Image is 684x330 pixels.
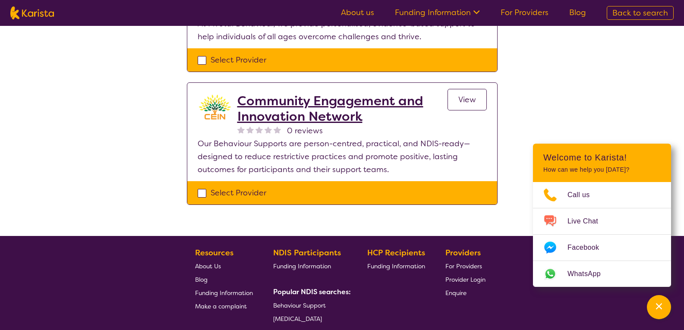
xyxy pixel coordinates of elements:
b: Resources [195,248,233,258]
span: Funding Information [273,262,331,270]
span: Facebook [567,241,609,254]
span: Enquire [445,289,467,297]
a: View [448,89,487,110]
a: Funding Information [367,259,425,273]
span: [MEDICAL_DATA] [273,315,322,323]
img: qwx6dvbucfu0hwk4z6fe.jpg [198,93,232,121]
a: [MEDICAL_DATA] [273,312,347,325]
a: Community Engagement and Innovation Network [237,93,448,124]
span: Blog [195,276,208,283]
span: About Us [195,262,221,270]
img: nonereviewstar [274,126,281,133]
a: For Providers [501,7,548,18]
a: Make a complaint [195,299,253,313]
span: View [458,94,476,105]
a: Funding Information [395,7,480,18]
ul: Choose channel [533,182,671,287]
a: Funding Information [195,286,253,299]
span: Funding Information [367,262,425,270]
b: NDIS Participants [273,248,341,258]
span: Call us [567,189,600,201]
img: Karista logo [10,6,54,19]
b: HCP Recipients [367,248,425,258]
span: WhatsApp [567,267,611,280]
span: Back to search [612,8,668,18]
a: Web link opens in a new tab. [533,261,671,287]
span: Make a complaint [195,302,247,310]
a: Back to search [607,6,674,20]
a: Funding Information [273,259,347,273]
a: Enquire [445,286,485,299]
b: Providers [445,248,481,258]
a: About us [341,7,374,18]
a: Blog [195,273,253,286]
button: Channel Menu [647,295,671,319]
span: Provider Login [445,276,485,283]
a: Provider Login [445,273,485,286]
img: nonereviewstar [255,126,263,133]
p: Our Behaviour Supports are person-centred, practical, and NDIS-ready—designed to reduce restricti... [198,137,487,176]
a: Blog [569,7,586,18]
b: Popular NDIS searches: [273,287,351,296]
img: nonereviewstar [237,126,245,133]
a: About Us [195,259,253,273]
span: 0 reviews [287,124,323,137]
p: How can we help you [DATE]? [543,166,661,173]
img: nonereviewstar [265,126,272,133]
a: For Providers [445,259,485,273]
span: Live Chat [567,215,608,228]
span: For Providers [445,262,482,270]
a: Behaviour Support [273,299,347,312]
img: nonereviewstar [246,126,254,133]
h2: Welcome to Karista! [543,152,661,163]
span: Funding Information [195,289,253,297]
span: Behaviour Support [273,302,326,309]
p: At Pivotal Behaviour, we provide personalised, evidence-based support to help individuals of all ... [198,17,487,43]
div: Channel Menu [533,144,671,287]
